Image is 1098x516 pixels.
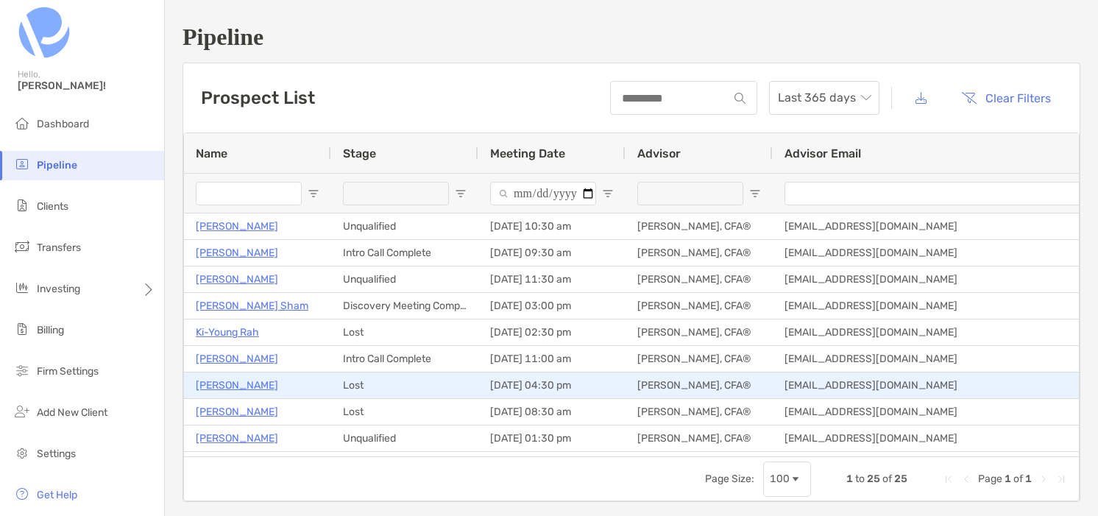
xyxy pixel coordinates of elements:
span: 25 [867,473,880,485]
span: of [882,473,892,485]
a: [PERSON_NAME] [196,217,278,236]
div: Previous Page [960,473,972,485]
span: Advisor Email [784,146,861,160]
div: [DATE] 02:30 pm [478,319,626,345]
div: Intro Call Complete [331,346,478,372]
div: Next Page [1038,473,1049,485]
div: Page Size [763,462,811,497]
img: settings icon [13,444,31,462]
div: Lost [331,372,478,398]
input: Name Filter Input [196,182,302,205]
div: Unqualified [331,266,478,292]
span: 1 [1005,473,1011,485]
div: [PERSON_NAME], CFA® [626,346,773,372]
div: [PERSON_NAME], CFA® [626,425,773,451]
button: Clear Filters [950,82,1062,114]
button: Open Filter Menu [308,188,319,199]
h3: Prospect List [201,88,315,108]
span: Investing [37,283,80,295]
div: [PERSON_NAME], CFA® [626,372,773,398]
span: Billing [37,324,64,336]
span: Dashboard [37,118,89,130]
img: get-help icon [13,485,31,503]
div: [PERSON_NAME], CFA® [626,266,773,292]
div: Page Size: [705,473,754,485]
a: [PERSON_NAME] Sham [196,297,308,315]
span: of [1013,473,1023,485]
span: Page [978,473,1002,485]
span: Pipeline [37,159,77,172]
h1: Pipeline [183,24,1080,51]
span: Firm Settings [37,365,99,378]
span: Name [196,146,227,160]
span: Transfers [37,241,81,254]
img: Zoe Logo [18,6,71,59]
span: Add New Client [37,406,107,419]
span: 25 [894,473,907,485]
span: 1 [1025,473,1032,485]
div: [DATE] 08:30 am [478,399,626,425]
img: clients icon [13,197,31,214]
div: [DATE] 11:00 am [478,346,626,372]
div: Last Page [1055,473,1067,485]
a: [PERSON_NAME] [196,456,278,474]
div: [DATE] 10:30 am [478,213,626,239]
div: [DATE] 09:30 am [478,240,626,266]
div: [DATE] 11:30 am [478,266,626,292]
a: [PERSON_NAME] [196,270,278,289]
img: firm-settings icon [13,361,31,379]
img: input icon [734,93,745,104]
span: to [855,473,865,485]
a: [PERSON_NAME] [196,376,278,395]
div: [PERSON_NAME], CFA® [626,319,773,345]
span: Meeting Date [490,146,565,160]
img: dashboard icon [13,114,31,132]
div: [PERSON_NAME], CFA® [626,452,773,478]
div: First Page [943,473,954,485]
div: Discovery Meeting Complete [331,293,478,319]
div: [DATE] 04:30 pm [478,372,626,398]
div: [PERSON_NAME], CFA® [626,399,773,425]
div: Intro Call Complete [331,240,478,266]
button: Open Filter Menu [455,188,467,199]
button: Open Filter Menu [749,188,761,199]
img: add_new_client icon [13,403,31,420]
div: [DATE] 03:00 pm [478,293,626,319]
div: Unqualified [331,213,478,239]
div: Unqualified [331,452,478,478]
input: Meeting Date Filter Input [490,182,596,205]
a: Ki-Young Rah [196,323,259,342]
div: [PERSON_NAME], CFA® [626,293,773,319]
a: [PERSON_NAME] [196,403,278,421]
img: pipeline icon [13,155,31,173]
div: [DATE] 04:00 pm [478,452,626,478]
button: Open Filter Menu [602,188,614,199]
a: [PERSON_NAME] [196,350,278,368]
div: 100 [770,473,790,485]
div: [PERSON_NAME], CFA® [626,213,773,239]
span: Clients [37,200,68,213]
img: transfers icon [13,238,31,255]
div: Lost [331,399,478,425]
img: billing icon [13,320,31,338]
div: Unqualified [331,425,478,451]
span: Get Help [37,489,77,501]
div: [DATE] 01:30 pm [478,425,626,451]
span: Settings [37,448,76,460]
img: investing icon [13,279,31,297]
a: [PERSON_NAME] [196,429,278,448]
span: Stage [343,146,376,160]
span: Advisor [637,146,681,160]
a: [PERSON_NAME] [196,244,278,262]
span: [PERSON_NAME]! [18,79,155,92]
div: Lost [331,319,478,345]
